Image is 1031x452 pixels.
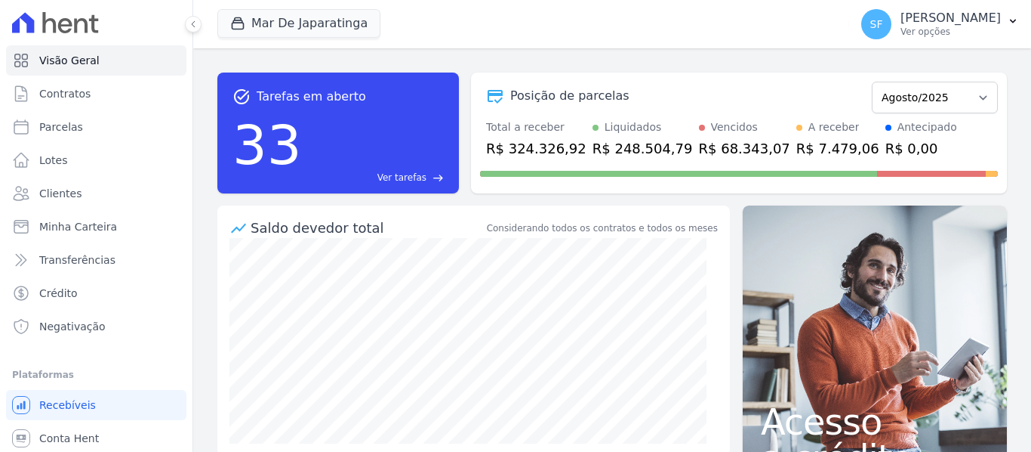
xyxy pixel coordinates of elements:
[6,311,186,342] a: Negativação
[39,319,106,334] span: Negativação
[39,186,82,201] span: Clientes
[711,119,758,135] div: Vencidos
[232,88,251,106] span: task_alt
[6,145,186,175] a: Lotes
[897,119,957,135] div: Antecipado
[870,19,883,29] span: SF
[900,26,1001,38] p: Ver opções
[6,178,186,209] a: Clientes
[6,45,186,76] a: Visão Geral
[900,11,1001,26] p: [PERSON_NAME]
[6,390,186,420] a: Recebíveis
[39,431,99,446] span: Conta Hent
[605,119,662,135] div: Liquidados
[251,218,484,238] div: Saldo devedor total
[486,119,586,135] div: Total a receber
[39,86,91,101] span: Contratos
[796,138,879,159] div: R$ 7.479,06
[12,366,180,384] div: Plataformas
[486,138,586,159] div: R$ 324.326,92
[808,119,860,135] div: A receber
[592,138,693,159] div: R$ 248.504,79
[39,219,117,234] span: Minha Carteira
[39,398,96,413] span: Recebíveis
[6,245,186,275] a: Transferências
[885,138,957,159] div: R$ 0,00
[6,278,186,308] a: Crédito
[257,88,366,106] span: Tarefas em aberto
[432,172,444,184] span: east
[6,212,186,242] a: Minha Carteira
[6,79,186,109] a: Contratos
[510,87,629,105] div: Posição de parcelas
[761,404,989,440] span: Acesso
[39,153,68,168] span: Lotes
[39,53,100,68] span: Visão Geral
[377,171,426,184] span: Ver tarefas
[849,3,1031,45] button: SF [PERSON_NAME] Ver opções
[699,138,790,159] div: R$ 68.343,07
[232,106,302,184] div: 33
[6,112,186,142] a: Parcelas
[487,221,718,235] div: Considerando todos os contratos e todos os meses
[39,119,83,135] span: Parcelas
[39,286,78,301] span: Crédito
[308,171,444,184] a: Ver tarefas east
[217,9,380,38] button: Mar De Japaratinga
[39,252,115,268] span: Transferências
